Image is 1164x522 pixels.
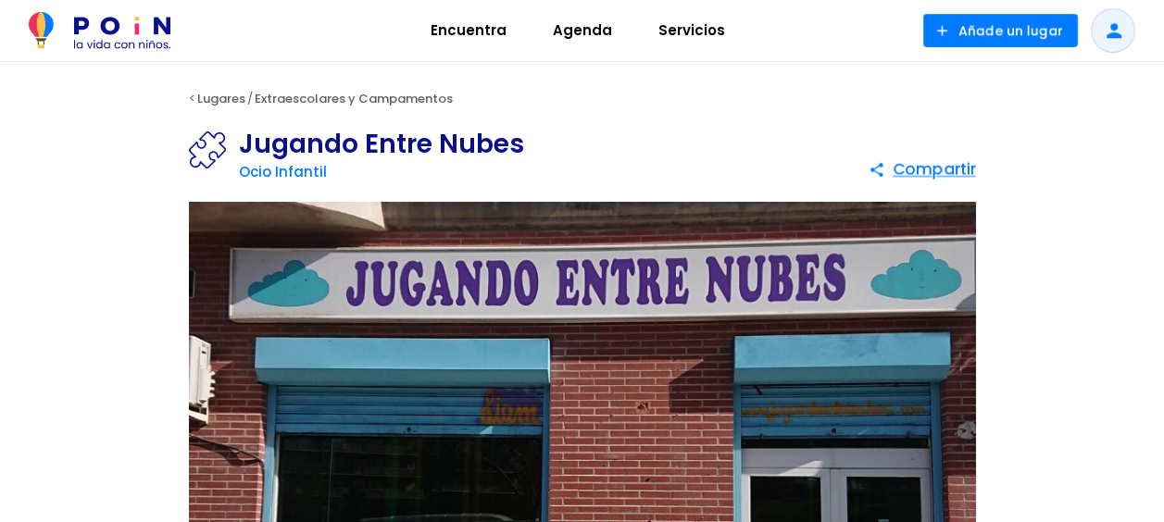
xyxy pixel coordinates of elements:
[166,85,999,113] div: < /
[197,90,245,107] a: Lugares
[650,16,733,45] span: Servicios
[635,8,748,53] a: Servicios
[869,153,976,186] button: Compartir
[29,12,170,49] img: POiN
[189,131,239,168] img: Ocio Infantil
[530,8,635,53] a: Agenda
[255,90,453,107] a: Extraescolares y Campamentos
[407,8,530,53] a: Encuentra
[923,14,1078,47] button: Añade un lugar
[544,16,620,45] span: Agenda
[422,16,515,45] span: Encuentra
[239,162,327,181] a: Ocio Infantil
[239,131,524,157] h1: Jugando Entre Nubes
